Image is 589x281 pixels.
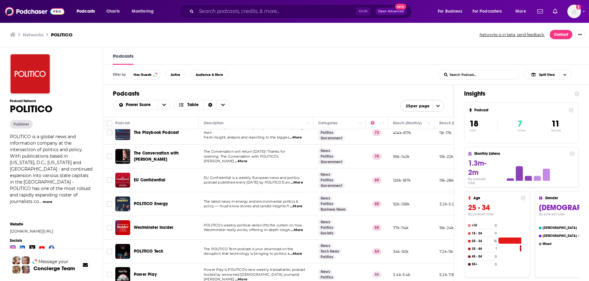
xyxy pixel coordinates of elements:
[495,231,497,235] h4: 0
[375,8,407,15] button: Open AdvancedNew
[33,265,75,271] h3: Concierge Team
[495,255,497,259] h4: 0
[400,100,444,112] button: open menu
[204,149,285,154] span: The Conversation will return [DATE]! Thanks for
[393,119,422,127] div: Reach (Monthly)
[378,10,404,13] span: Open Advanced
[468,6,511,16] button: open menu
[115,196,130,211] img: POLITICO Energy
[134,201,168,207] a: POLITICO Energy
[113,72,126,77] h3: Filter by
[395,4,406,10] span: New
[551,129,561,132] p: Inactive
[474,151,567,156] h4: Monthly Listens
[393,154,409,159] p: 95k-142k
[468,203,526,212] h3: 25 - 34
[134,177,166,183] a: EU Confidential
[204,247,293,251] span: The POLITICO Tech podcast is your download on the
[393,272,411,277] p: 3.4k-5.4k
[474,108,566,112] h4: Podcast
[115,173,130,188] a: EU Confidential
[439,272,456,277] p: 5.2k-7.8k
[464,90,570,97] h1: Insights
[318,254,335,259] a: Politics
[204,119,224,127] div: Description
[318,225,335,230] a: Politics
[318,178,335,183] a: Politics
[5,6,64,17] img: Podchaser - Follow, Share and Rate Podcasts
[134,249,163,254] span: POLITICO Tech
[543,234,577,238] h4: [DEMOGRAPHIC_DATA]
[318,172,332,177] a: News
[10,229,87,233] a: [DOMAIN_NAME][URL]
[72,6,103,16] button: open menu
[204,267,305,272] span: Power Play is POLITICO's new weekly transatlantic podcast
[318,148,332,153] a: News
[318,207,348,212] a: Business News
[115,125,130,140] img: The Playbook Podcast
[468,212,526,216] h4: By podcast total
[10,238,93,243] span: Socials
[439,130,451,135] p: 11k-17k
[549,30,573,39] a: Contact
[318,159,345,164] a: Government
[318,249,342,254] a: Tech News
[472,224,493,227] h4: <18
[290,204,302,209] span: ...More
[567,5,581,18] button: Show profile menu
[439,178,454,183] p: 19k-28k
[102,6,123,16] a: Charts
[578,234,581,238] h4: 13
[10,120,33,129] button: Publisher
[551,118,560,129] span: 11
[43,199,52,205] button: more
[134,130,179,136] a: The Playbook Podcast
[38,258,68,265] span: Message your
[439,154,453,159] p: 15k-22k
[433,6,470,16] button: open menu
[511,6,534,16] button: open menu
[134,151,179,162] span: The Conversation with [PERSON_NAME]
[477,32,547,37] button: Networks is in beta, send feedback.
[196,73,223,76] span: Audience & More
[393,249,408,254] p: 34k-50k
[495,224,497,228] h4: 0
[204,251,289,256] span: disruption that technology is bringing to politics a
[132,7,154,16] span: Monitoring
[372,271,382,278] p: 56
[472,239,493,243] h4: 25 - 34
[107,201,112,207] span: Toggle select row
[318,275,335,280] a: Politics
[472,247,494,251] h4: 35 - 44
[494,239,497,243] h4: 16
[106,7,120,16] span: Charts
[318,130,335,135] a: Politics
[204,135,289,139] span: fresh insight, analysis and reporting to the bigges
[107,272,112,277] span: Toggle select row
[289,135,302,140] span: ...More
[115,220,130,235] img: Westminster Insider
[371,119,379,127] div: Power Score
[567,5,581,18] img: User Profile
[204,228,290,232] span: Westminster really works, offering in-depth insigh
[165,70,186,80] button: Active
[472,232,493,235] h4: 18 - 24
[134,177,166,183] span: EU Confidential
[372,225,382,231] p: 65
[204,154,279,163] span: listening. The Conversation with POLITICO’s [PERSON_NAME]
[318,220,332,225] a: News
[127,6,162,16] button: open menu
[204,180,290,184] span: podcast published every [DATE] by POLITICO Euro
[115,149,130,164] img: The Conversation with Dasha Burns
[318,243,332,248] a: News
[291,180,303,185] span: ...More
[518,118,522,129] span: 7
[535,6,545,17] a: Show notifications dropdown
[372,201,382,207] p: 65
[126,103,153,107] span: Power Score
[10,99,93,103] h3: Podcast Network
[113,103,158,107] button: open menu
[472,7,502,16] span: For Podcasters
[357,120,364,127] button: Column Actions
